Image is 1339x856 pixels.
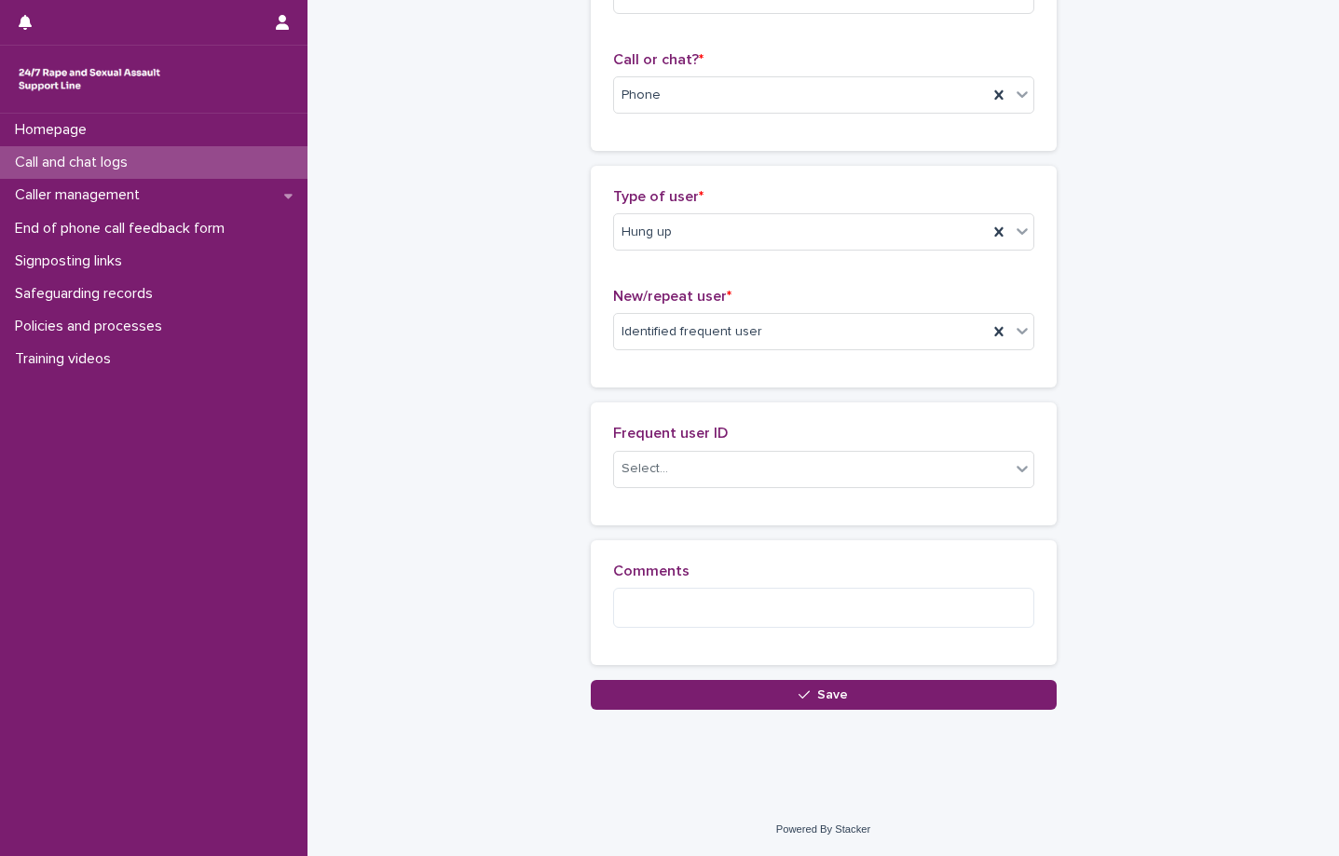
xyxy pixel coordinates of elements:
[7,252,137,270] p: Signposting links
[613,52,704,67] span: Call or chat?
[613,564,690,578] span: Comments
[622,322,762,342] span: Identified frequent user
[7,121,102,139] p: Homepage
[7,285,168,303] p: Safeguarding records
[7,350,126,368] p: Training videos
[7,220,239,238] p: End of phone call feedback form
[622,86,661,105] span: Phone
[7,186,155,204] p: Caller management
[817,688,848,701] span: Save
[7,318,177,335] p: Policies and processes
[591,680,1057,710] button: Save
[622,223,672,242] span: Hung up
[7,154,143,171] p: Call and chat logs
[15,61,164,98] img: rhQMoQhaT3yELyF149Cw
[613,426,728,441] span: Frequent user ID
[622,459,668,479] div: Select...
[613,189,704,204] span: Type of user
[613,289,731,304] span: New/repeat user
[776,823,870,835] a: Powered By Stacker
